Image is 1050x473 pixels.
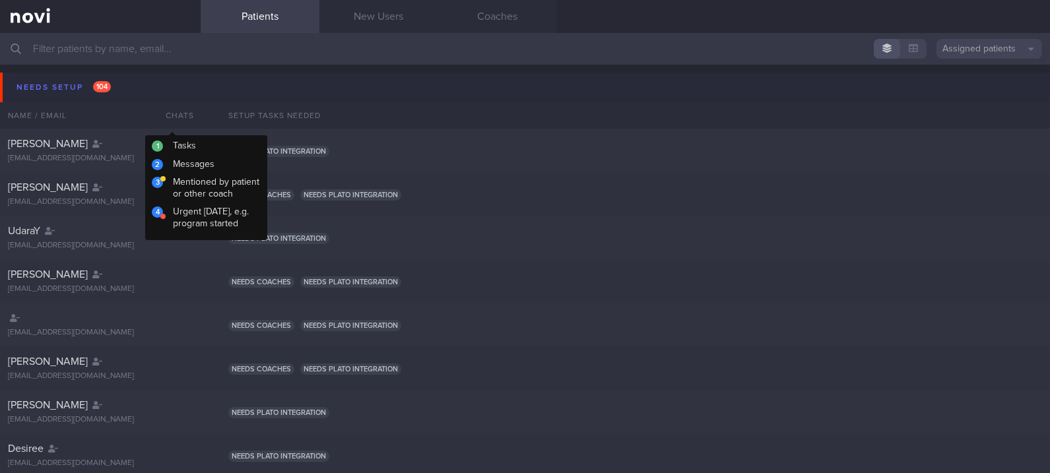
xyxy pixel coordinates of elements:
[936,39,1042,59] button: Assigned patients
[8,197,193,207] div: [EMAIL_ADDRESS][DOMAIN_NAME]
[228,407,329,418] span: Needs plato integration
[300,189,401,201] span: Needs plato integration
[300,363,401,375] span: Needs plato integration
[8,154,193,164] div: [EMAIL_ADDRESS][DOMAIN_NAME]
[8,371,193,381] div: [EMAIL_ADDRESS][DOMAIN_NAME]
[228,320,294,331] span: Needs coaches
[8,182,88,193] span: [PERSON_NAME]
[8,415,193,425] div: [EMAIL_ADDRESS][DOMAIN_NAME]
[8,458,193,468] div: [EMAIL_ADDRESS][DOMAIN_NAME]
[8,400,88,410] span: [PERSON_NAME]
[148,102,201,129] div: Chats
[228,146,329,157] span: Needs plato integration
[8,139,88,149] span: [PERSON_NAME]
[228,276,294,288] span: Needs coaches
[93,81,111,92] span: 104
[300,276,401,288] span: Needs plato integration
[228,189,294,201] span: Needs coaches
[8,269,88,280] span: [PERSON_NAME]
[13,79,114,96] div: Needs setup
[8,241,193,251] div: [EMAIL_ADDRESS][DOMAIN_NAME]
[220,102,1050,129] div: Setup tasks needed
[8,226,40,236] span: UdaraY
[8,443,44,454] span: Desiree
[228,233,329,244] span: Needs plato integration
[8,284,193,294] div: [EMAIL_ADDRESS][DOMAIN_NAME]
[300,320,401,331] span: Needs plato integration
[8,356,88,367] span: [PERSON_NAME]
[8,328,193,338] div: [EMAIL_ADDRESS][DOMAIN_NAME]
[228,363,294,375] span: Needs coaches
[228,451,329,462] span: Needs plato integration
